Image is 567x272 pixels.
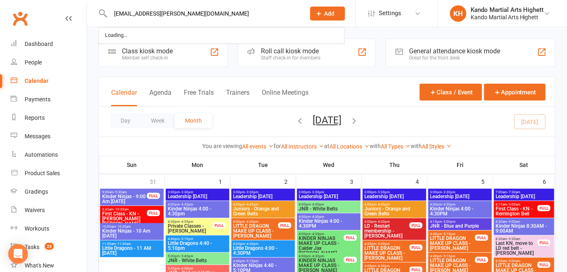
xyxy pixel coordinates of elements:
a: Calendar [11,72,87,90]
span: 4:00pm [299,232,344,236]
span: - 10:30am [116,225,131,229]
button: Week [141,113,175,128]
span: - 5:10pm [442,254,456,258]
span: 4:00pm [364,203,425,206]
span: Settings [379,4,401,23]
span: - 4:55pm [180,220,193,224]
span: First Class - KN - [PERSON_NAME] [PERSON_NAME] [102,211,147,226]
span: 4:00pm [167,203,228,206]
span: 3:00pm [430,190,490,194]
a: People [11,53,87,72]
span: 3:00pm [167,190,228,194]
span: LITTLE DRAGON MAKE UP CLASS - [PERSON_NAME] [364,246,410,261]
div: Class kiosk mode [122,47,173,55]
span: 4:00pm [299,215,359,219]
span: Kinder Ninjas - 9:00 Am [DATE] [102,194,147,204]
div: Workouts [25,225,49,232]
span: - 5:10pm [442,232,456,236]
span: Add [325,10,335,17]
span: 4:40pm [233,259,293,263]
span: 4:00pm [299,254,344,258]
div: Reports [25,114,45,121]
span: 8:15am [496,203,538,206]
span: - 11:30am [116,242,131,246]
span: 4:00pm [364,220,410,224]
span: - 9:00am [508,259,521,263]
span: 7:00am [496,190,553,194]
span: Kinder Ninjas 8:30AM - 9:00AM [496,224,553,233]
span: - 3:30pm [245,190,259,194]
span: 5:45pm [167,267,228,270]
span: 8:30am [496,220,553,224]
a: Messages [11,127,87,146]
span: 11:00am [102,242,162,246]
button: Add [310,7,345,21]
div: Automations [25,151,58,158]
span: - 4:30pm [245,242,259,246]
span: - 4:30pm [442,203,456,206]
div: FULL [537,240,551,246]
span: - 3:30pm [442,190,456,194]
span: Juniors - Orange and Green Belts [233,206,293,216]
div: Kando Martial Arts Highett [471,6,544,14]
div: Loading... [103,30,130,41]
th: Mon [165,156,231,174]
span: - 10:30am [114,208,129,211]
div: FULL [475,257,488,263]
span: - 3:30pm [180,190,193,194]
div: FULL [409,222,423,229]
div: 5 [481,174,493,188]
span: - 4:30pm [377,264,390,268]
span: 5:00pm [167,254,228,258]
span: - 4:45pm [377,203,390,206]
th: Wed [296,156,362,174]
span: - 5:45pm [180,254,193,258]
button: Online Meetings [262,89,309,106]
span: JNR - Blue and Purple [430,224,490,229]
strong: with [411,143,422,149]
span: - 6:30pm [180,267,193,270]
span: - 9:30am [508,237,521,241]
button: Day [110,113,141,128]
div: Calendar [25,78,48,84]
div: Gradings [25,188,48,195]
span: LITTLE DRAGON MAKE UP CLASS - [PERSON_NAME] [233,224,279,238]
span: 4:40pm [430,232,476,236]
span: Kinder Ninjas 4:00 - 4:30PM [299,219,359,229]
span: Leadership [DATE] [430,194,490,199]
div: Product Sales [25,170,60,176]
th: Fri [428,156,493,174]
span: 3:00pm [233,190,293,194]
span: 4:30pm [167,220,213,224]
span: 4:00pm [233,220,279,224]
span: Little Dragons 4:40 - 5:10pm [167,241,228,251]
span: Little Dragons 4:00 - 4:30PM [233,246,293,256]
span: - 3:30pm [311,190,325,194]
span: Leadership [DATE] [233,194,293,199]
span: 4:00pm [364,242,410,246]
span: 3:00pm [364,190,425,194]
span: LITTLE DRAGON MAKE UP CLASS - [PERSON_NAME] [430,236,476,251]
span: 3:00pm [299,190,359,194]
span: 4:00pm [299,203,359,206]
span: - 4:30pm [311,254,325,258]
div: Staff check-in for members [261,55,321,61]
span: 4:15pm [430,220,490,224]
a: All Locations [329,143,370,150]
input: Search... [108,8,300,19]
span: - 9:30am [114,190,127,194]
span: 4:00pm [233,203,293,206]
a: All Instructors [281,143,324,150]
span: 4:00pm [430,203,490,206]
span: Private Classes - [PERSON_NAME] [167,224,213,233]
div: FULL [475,235,488,241]
div: Roll call kiosk mode [261,47,321,55]
strong: with [370,143,381,149]
th: Tue [231,156,296,174]
a: Product Sales [11,164,87,183]
a: Payments [11,90,87,109]
span: - 5:10pm [180,237,193,241]
span: Last KN, move to LD red belt - [PERSON_NAME] [496,241,538,256]
div: FULL [147,193,160,199]
div: 6 [543,174,555,188]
